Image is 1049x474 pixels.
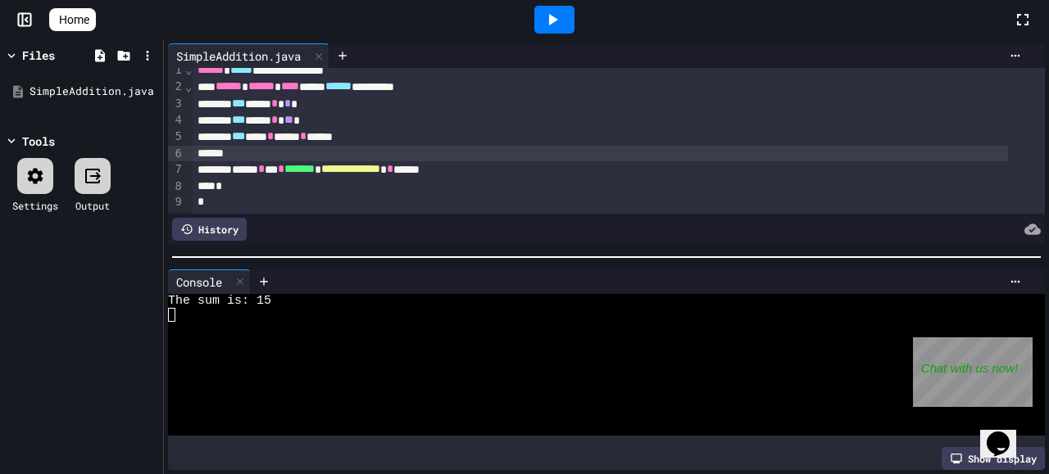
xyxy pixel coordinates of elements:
iframe: chat widget [913,337,1033,407]
div: 5 [168,129,184,145]
div: SimpleAddition.java [30,84,157,100]
div: 6 [168,146,184,162]
div: 1 [168,62,184,79]
div: 2 [168,79,184,95]
div: Console [168,273,230,291]
div: SimpleAddition.java [168,43,329,68]
div: 3 [168,96,184,112]
div: 9 [168,194,184,210]
div: 4 [168,112,184,129]
div: Console [168,269,251,294]
div: Output [75,198,110,213]
div: Show display [942,447,1045,470]
div: Settings [12,198,58,213]
div: SimpleAddition.java [168,47,309,65]
span: Fold line [184,63,193,76]
span: The sum is: 15 [168,294,271,308]
div: 7 [168,161,184,178]
span: Fold line [184,80,193,93]
a: Home [49,8,96,31]
div: Tools [22,133,55,150]
iframe: chat widget [980,409,1033,458]
span: Home [59,11,89,28]
div: Files [22,47,55,64]
div: History [172,218,247,241]
div: 8 [168,178,184,195]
